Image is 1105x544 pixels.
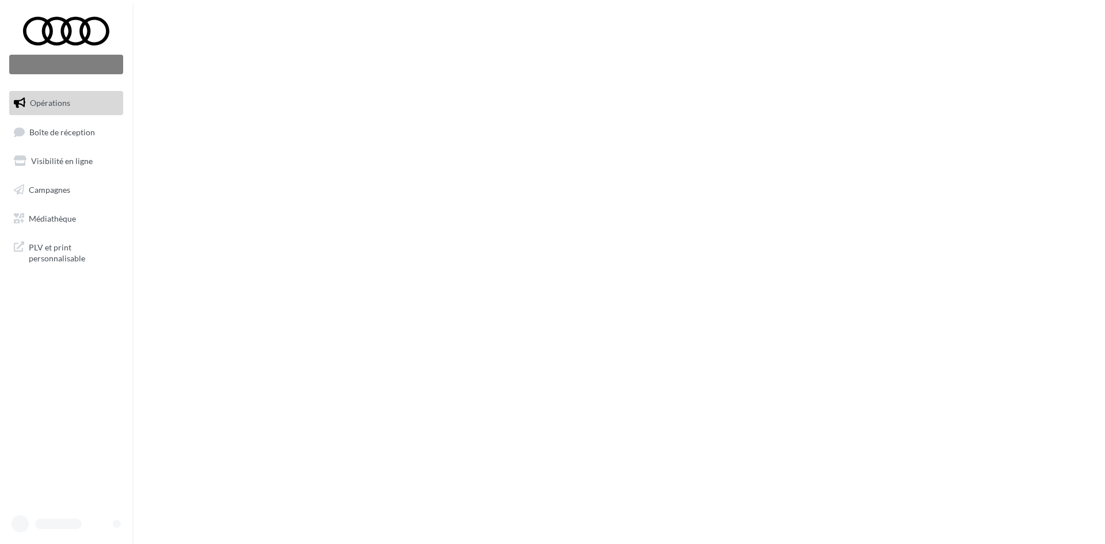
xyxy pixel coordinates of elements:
span: Boîte de réception [29,127,95,136]
a: Opérations [7,91,125,115]
a: Visibilité en ligne [7,149,125,173]
span: Campagnes [29,185,70,195]
a: PLV et print personnalisable [7,235,125,269]
div: Nouvelle campagne [9,55,123,74]
a: Médiathèque [7,207,125,231]
span: Visibilité en ligne [31,156,93,166]
span: Opérations [30,98,70,108]
a: Campagnes [7,178,125,202]
a: Boîte de réception [7,120,125,144]
span: Médiathèque [29,213,76,223]
span: PLV et print personnalisable [29,239,119,264]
